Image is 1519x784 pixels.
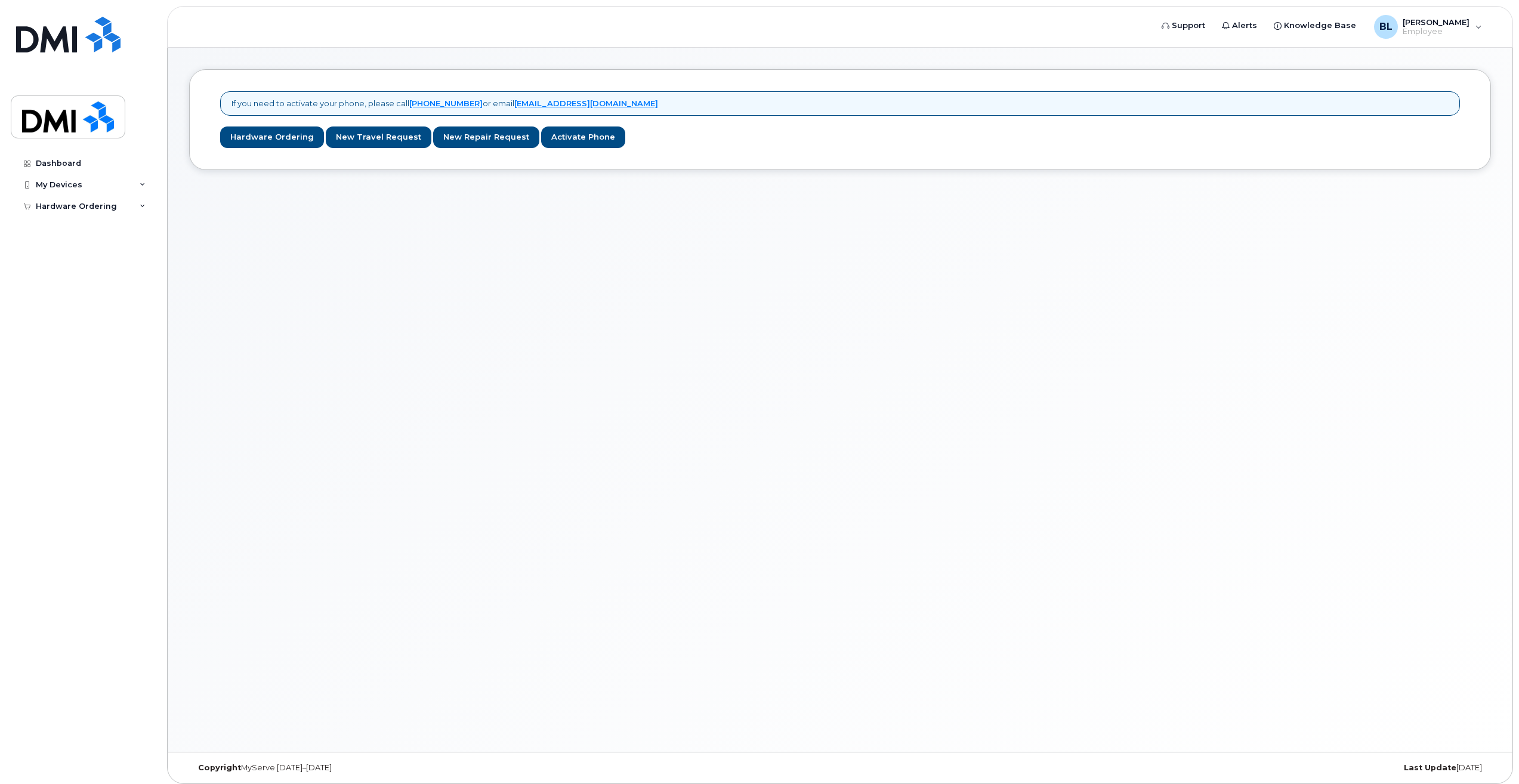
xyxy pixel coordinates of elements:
a: Activate Phone [541,126,625,149]
a: New Repair Request [433,126,539,149]
a: Hardware Ordering [220,126,324,149]
div: [DATE] [1057,763,1491,773]
div: MyServe [DATE]–[DATE] [189,763,623,773]
a: [PHONE_NUMBER] [409,98,483,108]
strong: Last Update [1404,763,1456,772]
a: New Travel Request [326,126,431,149]
strong: Copyright [198,763,241,772]
a: [EMAIL_ADDRESS][DOMAIN_NAME] [514,98,658,108]
p: If you need to activate your phone, please call or email [231,98,658,109]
